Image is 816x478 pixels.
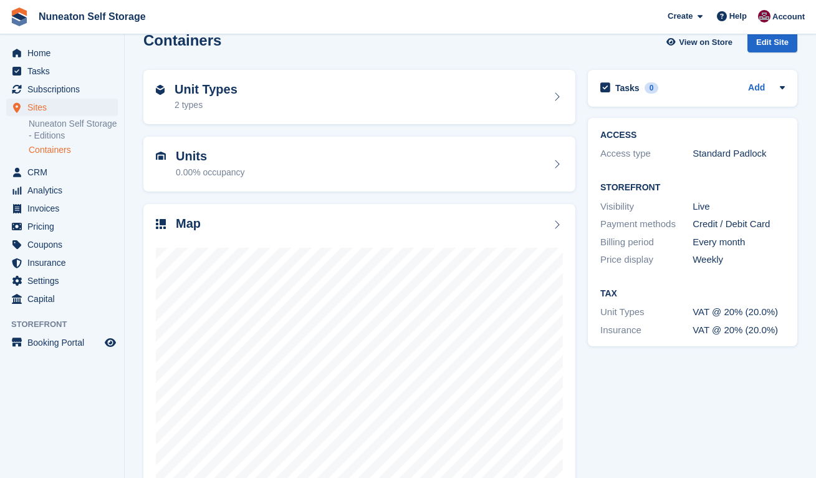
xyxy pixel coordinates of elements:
[6,236,118,253] a: menu
[729,10,747,22] span: Help
[6,62,118,80] a: menu
[27,182,102,199] span: Analytics
[156,85,165,95] img: unit-type-icn-2b2737a686de81e16bb02015468b77c625bbabd49415b5ef34ead5e3b44a266d.svg
[747,32,797,52] div: Edit Site
[27,80,102,98] span: Subscriptions
[6,182,118,199] a: menu
[27,62,102,80] span: Tasks
[175,82,238,97] h2: Unit Types
[6,254,118,271] a: menu
[10,7,29,26] img: stora-icon-8386f47178a22dfd0bd8f6a31ec36ba5ce8667c1dd55bd0f319d3a0aa187defe.svg
[27,218,102,235] span: Pricing
[600,235,693,250] div: Billing period
[600,289,785,299] h2: Tax
[29,144,118,156] a: Containers
[34,6,151,27] a: Nuneaton Self Storage
[693,323,785,338] div: VAT @ 20% (20.0%)
[693,253,785,267] div: Weekly
[693,200,785,214] div: Live
[600,305,693,319] div: Unit Types
[6,334,118,351] a: menu
[668,10,693,22] span: Create
[11,318,124,331] span: Storefront
[600,253,693,267] div: Price display
[679,36,732,49] span: View on Store
[175,99,238,112] div: 2 types
[103,335,118,350] a: Preview store
[6,272,118,290] a: menu
[665,32,737,52] a: View on Store
[27,236,102,253] span: Coupons
[29,118,118,142] a: Nuneaton Self Storage - Editions
[6,200,118,217] a: menu
[693,235,785,250] div: Every month
[143,137,575,192] a: Units 0.00% occupancy
[27,99,102,116] span: Sites
[6,80,118,98] a: menu
[27,290,102,308] span: Capital
[27,163,102,181] span: CRM
[176,217,201,231] h2: Map
[27,44,102,62] span: Home
[6,44,118,62] a: menu
[645,82,659,94] div: 0
[156,152,166,160] img: unit-icn-7be61d7bf1b0ce9d3e12c5938cc71ed9869f7b940bace4675aadf7bd6d80202e.svg
[772,11,805,23] span: Account
[600,130,785,140] h2: ACCESS
[176,166,245,179] div: 0.00% occupancy
[6,218,118,235] a: menu
[693,217,785,232] div: Credit / Debit Card
[6,163,118,181] a: menu
[27,254,102,271] span: Insurance
[600,147,693,161] div: Access type
[693,147,785,161] div: Standard Padlock
[156,219,166,229] img: map-icn-33ee37083ee616e46c38cad1a60f524a97daa1e2b2c8c0bc3eb3415660979fc1.svg
[27,200,102,217] span: Invoices
[693,305,785,319] div: VAT @ 20% (20.0%)
[758,10,770,22] img: Chris Palmer
[600,217,693,232] div: Payment methods
[6,290,118,308] a: menu
[27,272,102,290] span: Settings
[747,32,797,57] a: Edit Site
[748,81,765,95] a: Add
[600,200,693,214] div: Visibility
[143,70,575,125] a: Unit Types 2 types
[176,149,245,163] h2: Units
[6,99,118,116] a: menu
[27,334,102,351] span: Booking Portal
[600,183,785,193] h2: Storefront
[143,32,221,49] h2: Containers
[600,323,693,338] div: Insurance
[615,82,640,94] h2: Tasks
